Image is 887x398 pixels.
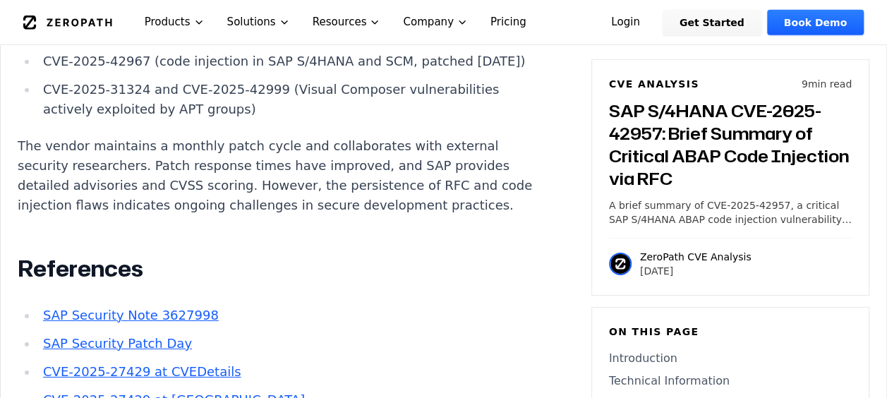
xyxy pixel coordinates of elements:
[609,99,852,190] h3: SAP S/4HANA CVE-2025-42957: Brief Summary of Critical ABAP Code Injection via RFC
[609,198,852,227] p: A brief summary of CVE-2025-42957, a critical SAP S/4HANA ABAP code injection vulnerability via R...
[802,77,852,91] p: 9 min read
[609,325,852,339] h6: On this page
[43,336,192,351] a: SAP Security Patch Day
[663,10,761,35] a: Get Started
[609,350,852,367] a: Introduction
[37,52,543,71] li: CVE-2025-42967 (code injection in SAP S/4HANA and SCM, patched [DATE])
[37,80,543,119] li: CVE-2025-31324 and CVE-2025-42999 (Visual Composer vulnerabilities actively exploited by APT groups)
[18,255,543,283] h2: References
[640,264,752,278] p: [DATE]
[43,364,241,379] a: CVE-2025-27429 at CVEDetails
[609,77,699,91] h6: CVE Analysis
[594,10,657,35] a: Login
[640,250,752,264] p: ZeroPath CVE Analysis
[609,373,852,390] a: Technical Information
[609,253,632,275] img: ZeroPath CVE Analysis
[767,10,864,35] a: Book Demo
[18,136,543,215] p: The vendor maintains a monthly patch cycle and collaborates with external security researchers. P...
[43,308,219,322] a: SAP Security Note 3627998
